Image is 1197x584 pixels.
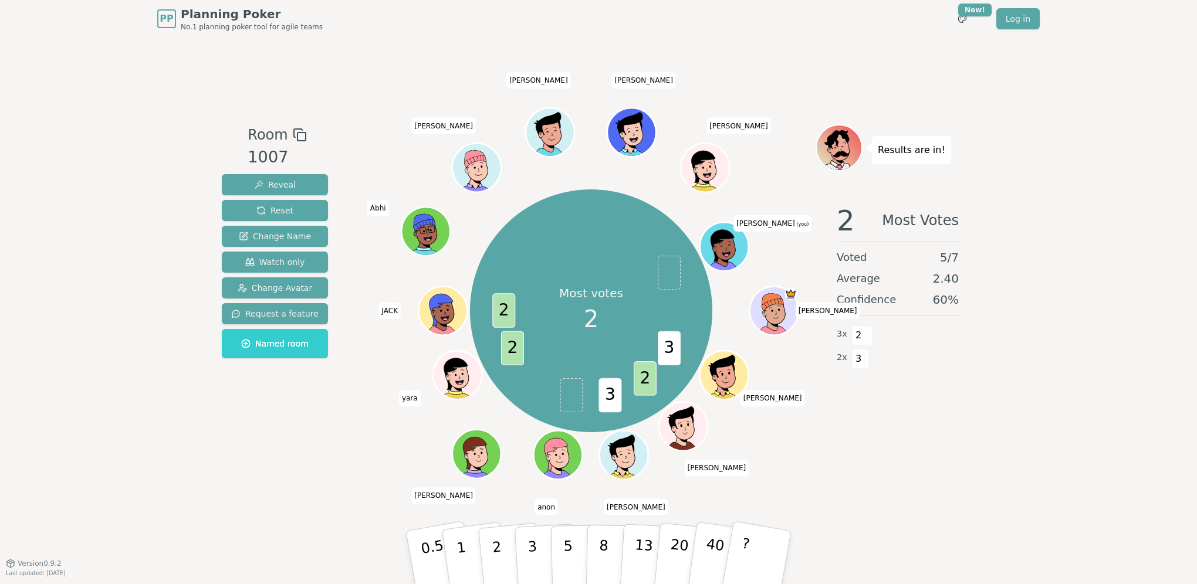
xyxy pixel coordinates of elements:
[837,291,896,308] span: Confidence
[535,499,558,515] span: Click to change your name
[6,570,66,576] span: Last updated: [DATE]
[160,12,173,26] span: PP
[245,256,305,268] span: Watch only
[837,270,880,287] span: Average
[254,179,296,191] span: Reveal
[157,6,323,32] a: PPPlanning PokerNo.1 planning poker tool for agile teams
[658,331,681,366] span: 3
[940,249,959,266] span: 5 / 7
[378,303,401,319] span: Click to change your name
[740,390,805,406] span: Click to change your name
[222,174,328,195] button: Reveal
[222,252,328,273] button: Watch only
[248,124,288,145] span: Room
[256,205,293,216] span: Reset
[785,288,797,300] span: Steve is the host
[18,559,62,568] span: Version 0.9.2
[222,226,328,247] button: Change Name
[222,303,328,324] button: Request a feature
[996,8,1040,29] a: Log in
[493,294,516,328] span: 2
[611,72,676,89] span: Click to change your name
[837,328,847,341] span: 3 x
[733,215,811,232] span: Click to change your name
[796,303,860,319] span: Click to change your name
[932,270,959,287] span: 2.40
[952,8,973,29] button: New!
[599,378,622,413] span: 3
[852,349,865,369] span: 3
[837,351,847,364] span: 2 x
[878,142,945,158] p: Results are in!
[241,338,309,349] span: Named room
[222,329,328,358] button: Named room
[559,285,623,301] p: Most votes
[837,206,855,235] span: 2
[239,230,311,242] span: Change Name
[706,118,771,134] span: Click to change your name
[795,222,809,227] span: (you)
[506,72,571,89] span: Click to change your name
[238,282,313,294] span: Change Avatar
[181,22,323,32] span: No.1 planning poker tool for agile teams
[367,200,389,216] span: Click to change your name
[248,145,306,169] div: 1007
[634,362,657,396] span: 2
[501,331,524,366] span: 2
[933,291,959,308] span: 60 %
[882,206,959,235] span: Most Votes
[852,325,865,345] span: 2
[6,559,62,568] button: Version0.9.2
[604,499,668,515] span: Click to change your name
[222,200,328,221] button: Reset
[181,6,323,22] span: Planning Poker
[411,487,476,504] span: Click to change your name
[837,249,867,266] span: Voted
[685,460,749,476] span: Click to change your name
[411,118,476,134] span: Click to change your name
[702,224,748,270] button: Click to change your avatar
[584,301,598,337] span: 2
[231,308,319,320] span: Request a feature
[958,4,992,16] div: New!
[399,390,421,406] span: Click to change your name
[222,277,328,298] button: Change Avatar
